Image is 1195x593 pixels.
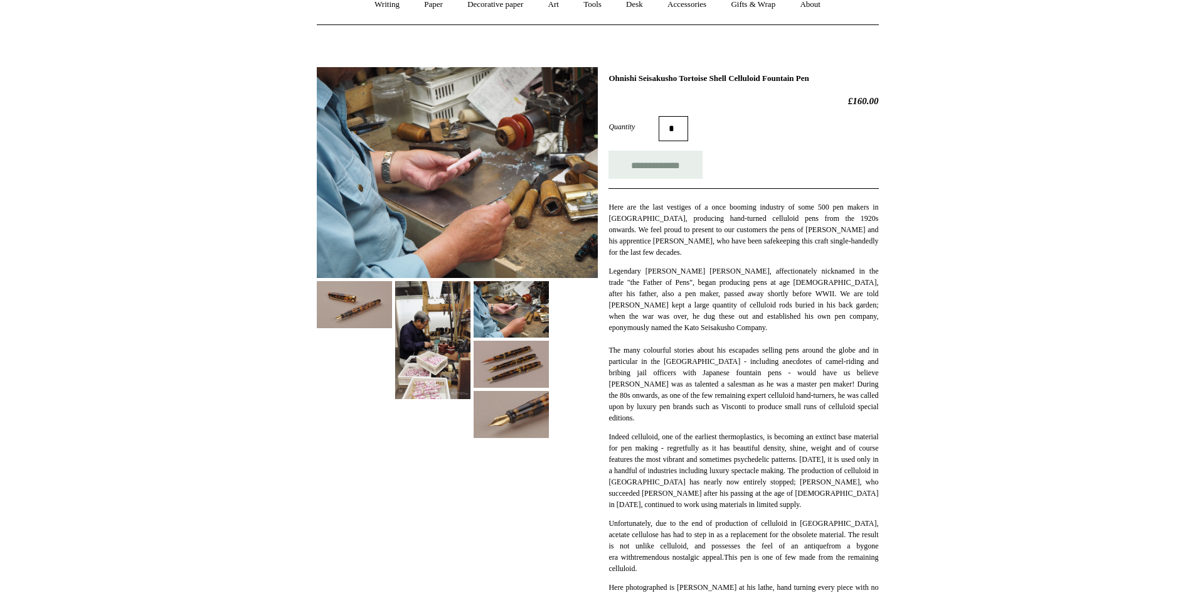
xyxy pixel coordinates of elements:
[474,281,549,338] img: Ohnishi Seisakusho Tortoise Shell Celluloid Fountain Pen
[608,265,878,424] p: Legendary [PERSON_NAME] [PERSON_NAME], affectionately nicknamed in the trade "the Father of Pens"...
[608,553,878,573] span: This pen is one of few made from the remaining celluloid.
[608,431,878,510] p: Indeed celluloid, one of the earliest thermoplastics, is becoming an extinct base material for pe...
[317,281,392,328] img: Ohnishi Seisakusho Tortoise Shell Celluloid Fountain Pen
[634,553,724,562] span: tremendous nostalgic appeal.
[608,121,659,132] label: Quantity
[474,341,549,388] img: Ohnishi Seisakusho Tortoise Shell Celluloid Fountain Pen
[608,201,878,258] p: Here are the last vestiges of a once booming industry of some 500 pen makers in [GEOGRAPHIC_DATA]...
[621,553,634,562] span: with
[474,391,549,438] img: Ohnishi Seisakusho Tortoise Shell Celluloid Fountain Pen
[317,67,598,278] img: Ohnishi Seisakusho Tortoise Shell Celluloid Fountain Pen
[608,73,878,83] h1: Ohnishi Seisakusho Tortoise Shell Celluloid Fountain Pen
[608,95,878,107] h2: £160.00
[608,519,878,550] span: Unfortunately, due to the end of production of celluloid in [GEOGRAPHIC_DATA], acetate cellulose ...
[395,281,470,399] img: Ohnishi Seisakusho Tortoise Shell Celluloid Fountain Pen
